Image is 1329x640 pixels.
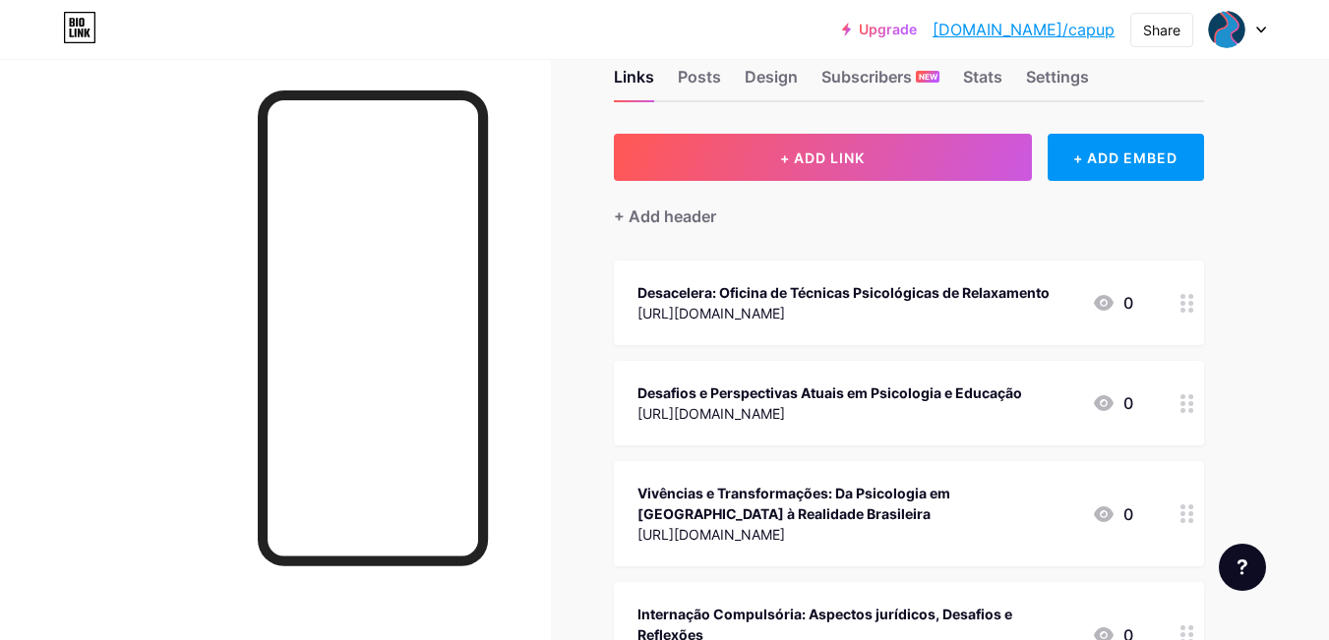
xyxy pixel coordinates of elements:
div: [URL][DOMAIN_NAME] [637,524,1076,545]
div: + ADD EMBED [1048,134,1204,181]
div: Vivências e Transformações: Da Psicologia em [GEOGRAPHIC_DATA] à Realidade Brasileira [637,483,1076,524]
img: capup [1208,11,1245,48]
div: Settings [1026,65,1089,100]
span: NEW [919,71,937,83]
div: Stats [963,65,1002,100]
span: + ADD LINK [780,149,865,166]
button: + ADD LINK [614,134,1032,181]
div: Posts [678,65,721,100]
div: Links [614,65,654,100]
div: [URL][DOMAIN_NAME] [637,303,1050,323]
div: Share [1143,20,1180,40]
div: Desafios e Perspectivas Atuais em Psicologia e Educação [637,382,1022,403]
div: Design [745,65,798,100]
a: [DOMAIN_NAME]/capup [933,18,1115,41]
a: Upgrade [842,22,917,37]
div: Subscribers [821,65,939,100]
div: Desacelera: Oficina de Técnicas Psicológicas de Relaxamento [637,282,1050,303]
div: 0 [1092,502,1133,526]
div: [URL][DOMAIN_NAME] [637,403,1022,424]
div: 0 [1092,391,1133,415]
div: 0 [1092,291,1133,315]
div: + Add header [614,204,716,228]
